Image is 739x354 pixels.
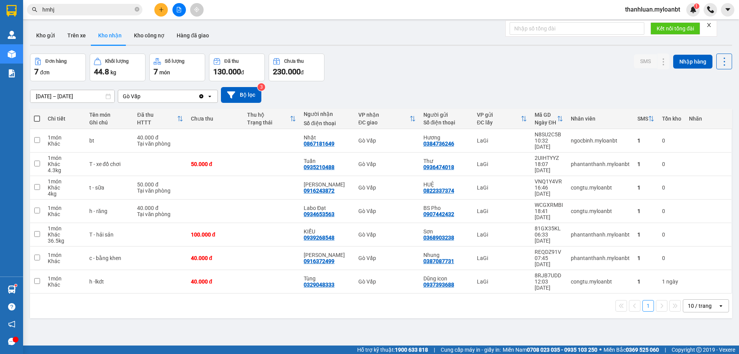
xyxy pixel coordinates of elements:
button: Kết nối tổng đài [650,22,700,35]
div: 1 món [48,178,82,185]
span: 33 Bác Ái, P Phước Hội, TX Lagi [3,19,68,34]
strong: 0369 525 060 [626,347,659,353]
div: REQDZ91V [535,249,563,255]
span: đ [301,69,304,75]
span: close-circle [135,7,139,12]
svg: Clear value [198,93,204,99]
div: LaGi [477,185,527,191]
div: Thu hộ [247,112,290,118]
div: 1 [637,138,654,144]
span: message [8,338,15,345]
strong: 1900 633 818 [395,347,428,353]
button: 1 [642,300,654,312]
div: 0 [662,255,681,261]
div: 40.000 đ [191,255,240,261]
span: Miền Bắc [604,346,659,354]
button: Đã thu130.000đ [209,54,265,81]
div: Trạng thái [247,119,290,126]
div: Gò Vấp [123,92,140,100]
div: 0935210488 [304,164,334,170]
div: phantanthanh.myloanbt [571,232,630,238]
div: HTTT [137,119,177,126]
th: Toggle SortBy [354,109,420,129]
div: VNQ1Y4VR [535,178,563,185]
span: đơn [40,69,50,75]
div: T - hải sản [89,232,130,238]
span: Gò Vấp [80,49,104,57]
div: KIỀU [304,228,351,235]
span: close [706,22,712,28]
div: Khác [48,232,82,238]
div: Sơn [423,228,469,235]
svg: open [718,303,724,309]
div: LaGi [477,255,527,261]
input: Select a date range. [30,90,114,102]
div: VP nhận [358,112,410,118]
div: h - răng [89,208,130,214]
div: 16:46 [DATE] [535,185,563,197]
button: Chưa thu230.000đ [269,54,324,81]
div: Thư [423,158,469,164]
div: Khác [48,258,82,264]
div: 1 [637,279,654,285]
span: copyright [696,347,702,352]
span: notification [8,320,15,328]
img: logo-vxr [7,5,17,17]
div: Chưa thu [191,116,240,122]
div: 18:41 [DATE] [535,208,563,220]
span: 0968278298 [3,35,38,42]
div: SMS [637,116,648,122]
input: Selected Gò Vấp. [141,92,142,100]
button: Kho gửi [30,26,61,45]
div: 12:03 [DATE] [535,279,563,291]
button: Đơn hàng7đơn [30,54,86,81]
div: congtu.myloanbt [571,279,630,285]
button: Trên xe [61,26,92,45]
div: 10:32 [DATE] [535,138,563,150]
div: Gò Vấp [358,161,416,167]
strong: Phiếu gửi hàng [3,49,52,57]
div: Gò Vấp [358,232,416,238]
th: Toggle SortBy [133,109,187,129]
img: warehouse-icon [8,285,16,294]
div: 0867181649 [304,141,334,147]
div: 100.000 đ [191,232,240,238]
div: HUỆ [423,181,469,188]
div: 06:33 [DATE] [535,232,563,244]
div: 1 [637,232,654,238]
div: Tuấn [304,158,351,164]
div: t - sữa [89,185,130,191]
div: 1 món [48,275,82,282]
div: 0 [662,161,681,167]
div: 1 [637,161,654,167]
div: 1 [637,208,654,214]
span: caret-down [724,6,731,13]
span: món [159,69,170,75]
span: 7 [154,67,158,76]
button: Bộ lọc [221,87,261,103]
strong: Nhà xe Mỹ Loan [3,4,69,15]
span: đ [241,69,244,75]
div: Gò Vấp [358,138,416,144]
div: N8SU2C5B [535,131,563,138]
div: Tên món [89,112,130,118]
button: Nhập hàng [673,55,712,69]
div: Đã thu [224,59,239,64]
div: Gò Vấp [358,279,416,285]
span: Kết nối tổng đài [657,24,694,33]
div: 18:07 [DATE] [535,161,563,173]
div: Người gửi [423,112,469,118]
div: 0329048333 [304,282,334,288]
strong: 0708 023 035 - 0935 103 250 [527,347,597,353]
div: Tại văn phòng [137,211,183,217]
div: 1 món [48,155,82,161]
div: Nhân viên [571,116,630,122]
div: 40.000 đ [137,205,183,211]
div: Tùng [304,275,351,282]
div: 1 [637,255,654,261]
span: Hỗ trợ kỹ thuật: [357,346,428,354]
div: Ngày ĐH [535,119,557,126]
div: Gò Vấp [358,185,416,191]
div: Số điện thoại [423,119,469,126]
button: Số lượng7món [149,54,205,81]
